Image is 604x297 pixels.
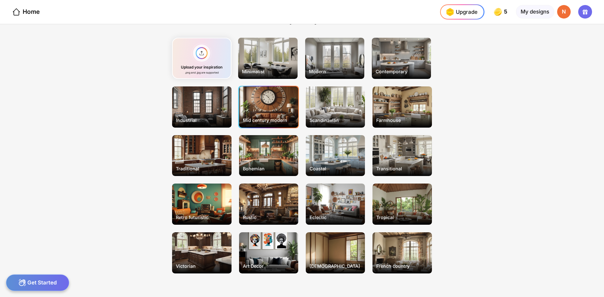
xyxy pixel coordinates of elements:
div: [DEMOGRAPHIC_DATA] [306,260,364,272]
div: Get Started [6,274,69,291]
div: French country [373,260,431,272]
div: Modern [306,66,364,77]
div: Victorian [173,260,231,272]
div: Rustic [240,212,298,223]
div: Farmhouse [373,114,431,126]
div: Bohemian [240,163,298,174]
img: upgrade-nav-btn-icon.gif [444,6,456,18]
div: Contemporary [372,66,430,77]
div: Industrial [173,114,231,126]
span: 5 [504,9,508,15]
div: Upgrade [444,6,478,18]
div: Mid century modern [240,114,298,126]
div: Transitional [373,163,431,174]
div: Home [12,8,40,17]
div: Art Decor [240,260,298,272]
div: Eclectic [306,212,364,223]
div: Scandinavian [306,114,364,126]
div: Minimalist [239,66,297,77]
div: Coastal [306,163,364,174]
div: Traditional [173,163,231,174]
div: N [557,5,571,19]
div: Tropical [373,212,431,223]
div: My designs [516,5,554,19]
div: Retro futuristic [173,212,231,223]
